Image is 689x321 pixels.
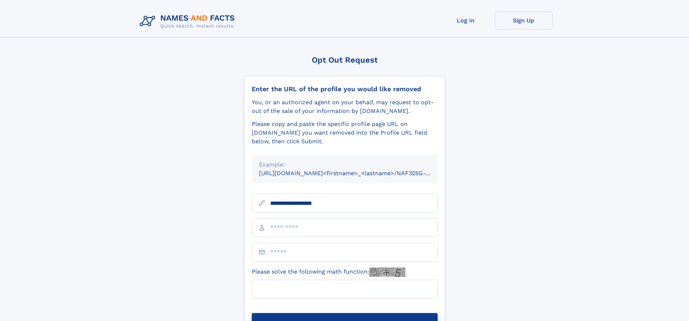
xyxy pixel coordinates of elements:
a: Log In [437,12,495,29]
div: Opt Out Request [244,55,445,64]
div: You, or an authorized agent on your behalf, may request to opt-out of the sale of your informatio... [252,98,438,115]
small: [URL][DOMAIN_NAME]<firstname>_<lastname>/NAF325G-xxxxxxxx [259,170,451,177]
img: Logo Names and Facts [137,12,241,31]
div: Please copy and paste the specific profile page URL on [DOMAIN_NAME] you want removed into the Pr... [252,120,438,146]
label: Please solve the following math function: [252,267,405,277]
div: Example: [259,160,430,169]
a: Sign Up [495,12,553,29]
div: Enter the URL of the profile you would like removed [252,85,438,93]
